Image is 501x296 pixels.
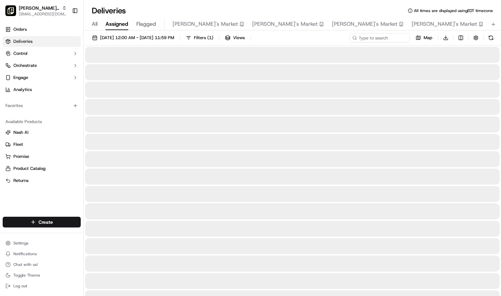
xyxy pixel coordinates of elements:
[13,63,37,69] span: Orchestrate
[19,11,67,17] button: [EMAIL_ADDRESS][DOMAIN_NAME]
[92,20,97,28] span: All
[172,20,238,28] span: [PERSON_NAME]'s Market
[136,20,156,28] span: Flagged
[252,20,318,28] span: [PERSON_NAME]'s Market
[3,127,81,138] button: Nash AI
[13,129,28,135] span: Nash AI
[183,33,216,42] button: Filters(1)
[3,281,81,291] button: Log out
[332,20,398,28] span: [PERSON_NAME]'s Market
[3,139,81,150] button: Fleet
[3,72,81,83] button: Engage
[3,271,81,280] button: Toggle Theme
[100,35,174,41] span: [DATE] 12:00 AM - [DATE] 11:59 PM
[3,3,69,19] button: Pei Wei Parent Org[PERSON_NAME] Parent Org[EMAIL_ADDRESS][DOMAIN_NAME]
[92,5,126,16] h1: Deliveries
[13,283,27,289] span: Log out
[13,240,28,246] span: Settings
[414,8,493,13] span: All times are displayed using EDT timezone
[19,5,59,11] button: [PERSON_NAME] Parent Org
[3,48,81,59] button: Control
[13,154,29,160] span: Promise
[3,175,81,186] button: Returns
[413,33,435,42] button: Map
[5,154,78,160] a: Promise
[13,273,40,278] span: Toggle Theme
[13,75,28,81] span: Engage
[13,166,46,172] span: Product Catalog
[3,249,81,259] button: Notifications
[3,60,81,71] button: Orchestrate
[13,262,38,267] span: Chat with us!
[5,129,78,135] a: Nash AI
[89,33,177,42] button: [DATE] 12:00 AM - [DATE] 11:59 PM
[486,33,496,42] button: Refresh
[13,141,23,147] span: Fleet
[3,84,81,95] a: Analytics
[222,33,248,42] button: Views
[3,151,81,162] button: Promise
[412,20,477,28] span: [PERSON_NAME]'s Market
[13,87,32,93] span: Analytics
[5,166,78,172] a: Product Catalog
[13,26,27,32] span: Orders
[194,35,213,41] span: Filters
[3,36,81,47] a: Deliveries
[3,238,81,248] button: Settings
[13,51,27,57] span: Control
[3,260,81,269] button: Chat with us!
[3,163,81,174] button: Product Catalog
[5,5,16,16] img: Pei Wei Parent Org
[207,35,213,41] span: ( 1 )
[424,35,432,41] span: Map
[3,116,81,127] div: Available Products
[350,33,410,42] input: Type to search
[13,251,37,257] span: Notifications
[3,24,81,35] a: Orders
[3,100,81,111] div: Favorites
[13,178,28,184] span: Returns
[233,35,245,41] span: Views
[39,219,53,225] span: Create
[105,20,128,28] span: Assigned
[5,141,78,147] a: Fleet
[5,178,78,184] a: Returns
[3,217,81,227] button: Create
[13,38,32,44] span: Deliveries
